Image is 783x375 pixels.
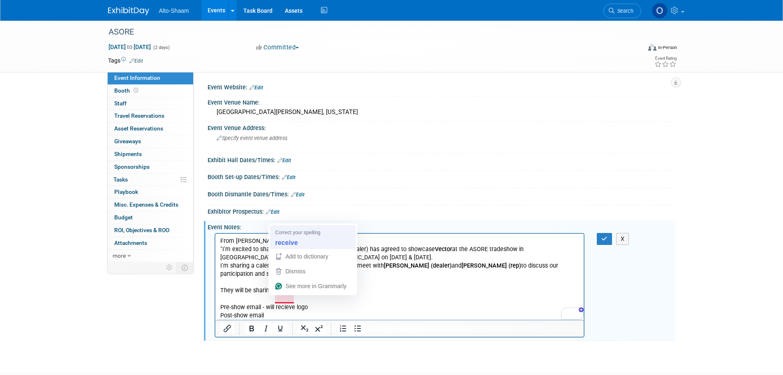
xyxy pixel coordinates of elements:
button: Numbered list [336,323,350,334]
a: Event Information [108,72,193,84]
a: ROI, Objectives & ROO [108,224,193,237]
a: Misc. Expenses & Credits [108,199,193,211]
div: Event Venue Name: [208,96,675,107]
div: In-Person [658,44,677,51]
button: Insert/edit link [220,323,234,334]
td: Toggle Event Tabs [176,262,193,273]
button: Italic [259,323,273,334]
span: Sponsorships [114,163,150,170]
a: Edit [266,209,279,215]
button: Committed [253,43,302,52]
span: Misc. Expenses & Credits [114,201,178,208]
div: Event Rating [654,56,677,61]
span: Travel Reservations [114,112,164,119]
div: ASORE [106,25,629,40]
b: [PERSON_NAME] (dealer) [169,28,236,35]
a: Budget [108,212,193,224]
div: Event Format [593,43,677,55]
span: more [113,252,126,259]
div: Event Website: [208,81,675,92]
div: [GEOGRAPHIC_DATA][PERSON_NAME], [US_STATE] [214,106,669,119]
a: Shipments [108,148,193,161]
p: From [PERSON_NAME] "I'm excited to share that (dealer) has agreed to showcase at the ASORE trades... [5,3,364,44]
p: Pre-show email - will recieve logo [5,70,364,78]
a: Tasks [108,174,193,186]
span: Event Information [114,75,160,81]
td: Personalize Event Tab Strip [162,262,177,273]
button: Bullet list [351,323,365,334]
span: Shipments [114,151,142,157]
div: Booth Set-up Dates/Times: [208,171,675,182]
button: Bold [245,323,259,334]
img: ExhibitDay [108,7,149,15]
a: Edit [129,58,143,64]
p: They will be sharing layout soon [5,53,364,61]
button: X [616,233,629,245]
span: Search [614,8,633,14]
a: Edit [249,85,263,91]
b: [PERSON_NAME] (rep) [246,28,306,35]
button: Superscript [312,323,326,334]
a: Attachments [108,237,193,249]
a: Asset Reservations [108,123,193,135]
a: Edit [282,175,296,180]
div: Exhibit Hall Dates/Times: [208,154,675,165]
a: Edit [291,192,305,198]
a: Edit [277,158,291,163]
a: Search [603,4,641,18]
span: Booth [114,87,140,94]
body: To enrich screen reader interactions, please activate Accessibility in Grammarly extension settings [5,3,365,94]
button: Underline [273,323,287,334]
p: Post-show email [5,78,364,86]
div: Event Notes: [208,221,675,231]
td: Tags [108,56,143,65]
div: Event Venue Address: [208,122,675,132]
span: Budget [114,214,133,221]
a: Giveaways [108,135,193,148]
span: Playbook [114,189,138,195]
img: Olivia Strasser [652,3,668,19]
a: more [108,250,193,262]
span: Attachments [114,240,147,246]
div: Exhibitor Prospectus: [208,205,675,216]
b: [PERSON_NAME] & Vic [72,12,132,19]
iframe: Rich Text Area [215,234,584,320]
span: Staff [114,100,127,107]
span: Giveaways [114,138,141,144]
span: Alto-Shaam [159,7,189,14]
span: [DATE] [DATE] [108,43,151,51]
span: (2 days) [152,45,170,50]
a: Sponsorships [108,161,193,173]
a: Booth [108,85,193,97]
span: Specify event venue address [217,135,287,141]
span: ROI, Objectives & ROO [114,227,169,233]
a: Travel Reservations [108,110,193,122]
span: to [126,44,134,50]
span: Booth not reserved yet [132,87,140,93]
div: Booth Dismantle Dates/Times: [208,188,675,199]
b: Vector [219,12,237,19]
button: Subscript [298,323,312,334]
span: Asset Reservations [114,125,163,132]
a: Staff [108,98,193,110]
a: Playbook [108,186,193,198]
span: Tasks [113,176,128,183]
img: Format-Inperson.png [648,44,656,51]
